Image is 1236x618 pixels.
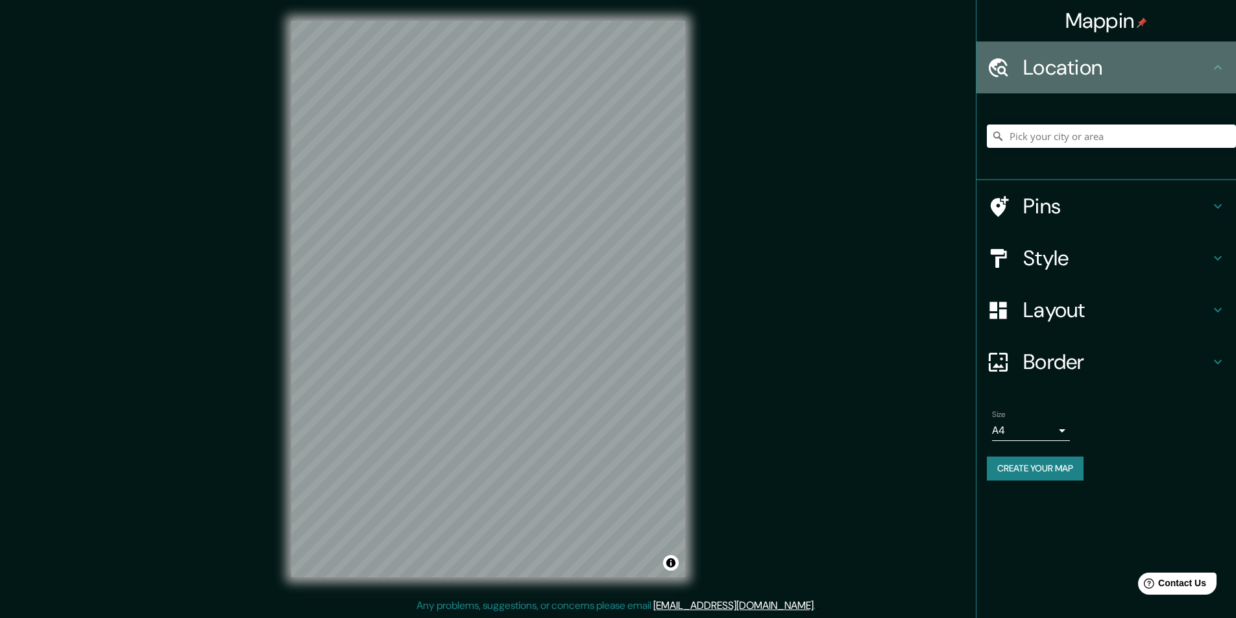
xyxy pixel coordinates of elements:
input: Pick your city or area [987,125,1236,148]
div: Layout [976,284,1236,336]
a: [EMAIL_ADDRESS][DOMAIN_NAME] [653,599,814,612]
div: Border [976,336,1236,388]
div: A4 [992,420,1070,441]
iframe: Help widget launcher [1121,567,1222,604]
button: Create your map [987,457,1084,481]
h4: Mappin [1065,8,1148,34]
div: Style [976,232,1236,284]
div: Location [976,42,1236,93]
canvas: Map [291,21,685,577]
h4: Style [1023,245,1210,271]
div: . [816,598,818,613]
p: Any problems, suggestions, or concerns please email . [417,598,816,613]
h4: Border [1023,349,1210,375]
h4: Pins [1023,193,1210,219]
img: pin-icon.png [1137,18,1147,28]
label: Size [992,409,1006,420]
h4: Layout [1023,297,1210,323]
button: Toggle attribution [663,555,679,571]
div: . [818,598,820,613]
div: Pins [976,180,1236,232]
h4: Location [1023,54,1210,80]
